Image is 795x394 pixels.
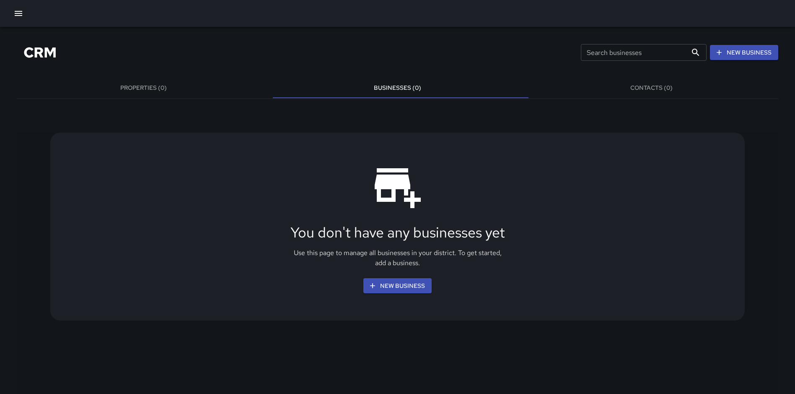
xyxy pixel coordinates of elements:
[17,78,271,98] button: Properties (0)
[271,78,525,98] button: Businesses (0)
[23,44,57,61] h4: CRM
[710,45,778,60] button: New Business
[524,78,778,98] button: Contacts (0)
[363,278,432,294] button: New Business
[289,248,507,268] p: Use this page to manage all businesses in your district. To get started, add a business.
[290,224,505,241] h4: You don't have any businesses yet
